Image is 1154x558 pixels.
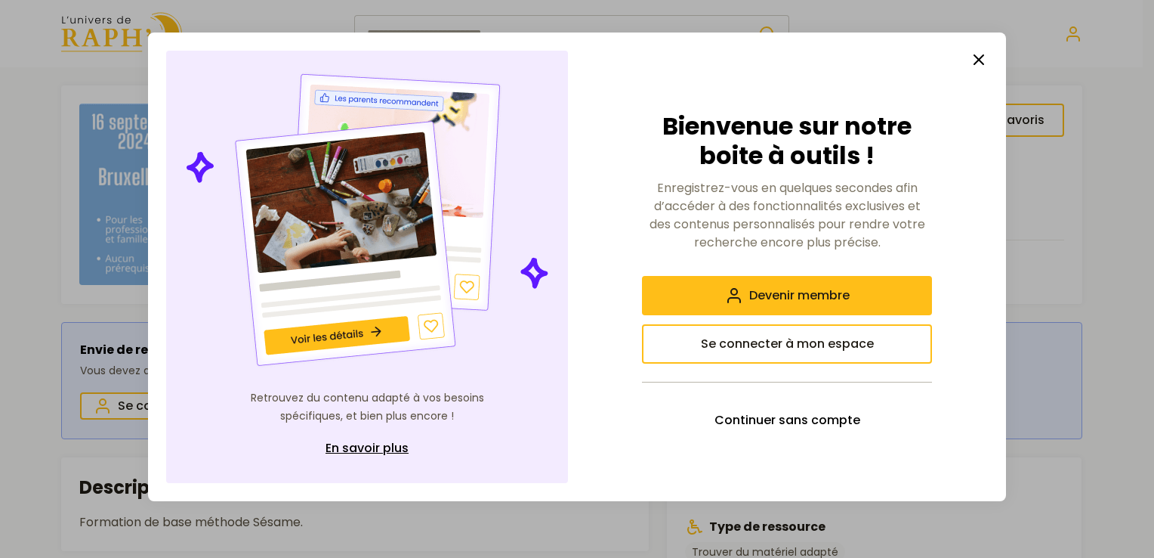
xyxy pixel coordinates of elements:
h2: Bienvenue sur notre boite à outils ! [642,112,932,170]
p: Retrouvez du contenu adapté à vos besoins spécifiques, et bien plus encore ! [246,389,488,426]
button: Se connecter à mon espace [642,324,932,364]
p: Enregistrez-vous en quelques secondes afin d’accéder à des fonctionnalités exclusives et des cont... [642,179,932,252]
span: Se connecter à mon espace [701,335,874,353]
a: En savoir plus [246,432,488,465]
span: Continuer sans compte [714,411,860,429]
span: En savoir plus [326,439,409,457]
span: Devenir membre [749,287,850,305]
img: Illustration de contenu personnalisé [183,69,552,371]
button: Continuer sans compte [642,401,932,440]
button: Devenir membre [642,276,932,315]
